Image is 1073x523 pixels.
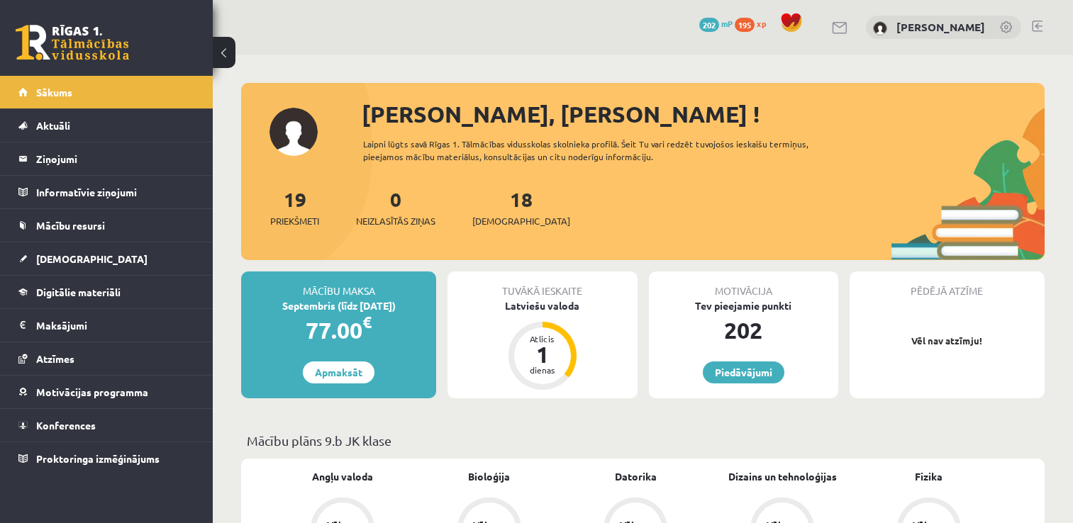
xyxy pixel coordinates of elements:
[18,276,195,308] a: Digitālie materiāli
[36,352,74,365] span: Atzīmes
[18,342,195,375] a: Atzīmes
[873,21,887,35] img: Anastasija Velde
[18,376,195,408] a: Motivācijas programma
[362,312,372,332] span: €
[36,309,195,342] legend: Maksājumi
[850,271,1045,298] div: Pēdējā atzīme
[857,334,1038,348] p: Vēl nav atzīmju!
[36,119,70,132] span: Aktuāli
[703,361,784,383] a: Piedāvājumi
[447,271,637,298] div: Tuvākā ieskaite
[36,419,96,432] span: Konferences
[721,18,733,29] span: mP
[521,343,564,366] div: 1
[241,298,436,313] div: Septembris (līdz [DATE])
[36,219,105,232] span: Mācību resursi
[18,109,195,142] a: Aktuāli
[649,271,838,298] div: Motivācija
[757,18,766,29] span: xp
[36,452,160,465] span: Proktoringa izmēģinājums
[18,242,195,275] a: [DEMOGRAPHIC_DATA]
[36,286,121,298] span: Digitālie materiāli
[447,298,637,313] div: Latviešu valoda
[36,176,195,208] legend: Informatīvie ziņojumi
[649,298,838,313] div: Tev pieejamie punkti
[699,18,719,32] span: 202
[241,271,436,298] div: Mācību maksa
[270,186,319,228] a: 19Priekšmeti
[472,186,570,228] a: 18[DEMOGRAPHIC_DATA]
[735,18,755,32] span: 195
[728,469,837,484] a: Dizains un tehnoloģijas
[521,334,564,343] div: Atlicis
[735,18,773,29] a: 195 xp
[615,469,657,484] a: Datorika
[472,214,570,228] span: [DEMOGRAPHIC_DATA]
[36,386,148,398] span: Motivācijas programma
[18,76,195,108] a: Sākums
[18,309,195,342] a: Maksājumi
[36,252,148,265] span: [DEMOGRAPHIC_DATA]
[18,409,195,442] a: Konferences
[896,20,985,34] a: [PERSON_NAME]
[363,137,845,163] div: Laipni lūgts savā Rīgas 1. Tālmācības vidusskolas skolnieka profilā. Šeit Tu vari redzēt tuvojošo...
[303,361,374,383] a: Apmaksāt
[312,469,373,484] a: Angļu valoda
[521,366,564,374] div: dienas
[247,431,1039,450] p: Mācību plāns 9.b JK klase
[649,313,838,347] div: 202
[18,442,195,475] a: Proktoringa izmēģinājums
[241,313,436,347] div: 77.00
[356,214,435,228] span: Neizlasītās ziņas
[468,469,510,484] a: Bioloģija
[915,469,943,484] a: Fizika
[356,186,435,228] a: 0Neizlasītās ziņas
[36,142,195,175] legend: Ziņojumi
[36,86,72,99] span: Sākums
[16,25,129,60] a: Rīgas 1. Tālmācības vidusskola
[18,142,195,175] a: Ziņojumi
[699,18,733,29] a: 202 mP
[362,97,1045,131] div: [PERSON_NAME], [PERSON_NAME] !
[447,298,637,392] a: Latviešu valoda Atlicis 1 dienas
[18,176,195,208] a: Informatīvie ziņojumi
[270,214,319,228] span: Priekšmeti
[18,209,195,242] a: Mācību resursi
